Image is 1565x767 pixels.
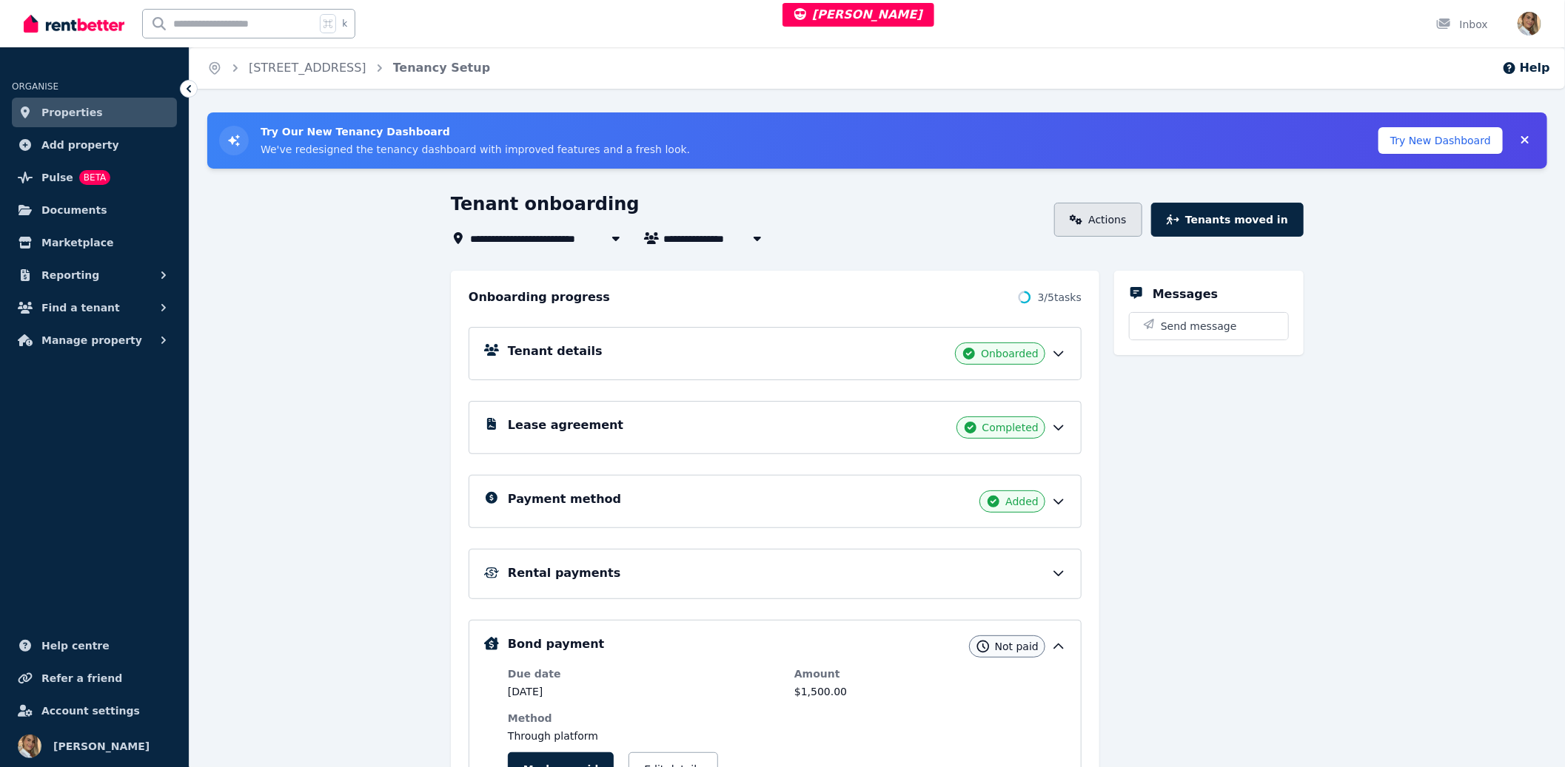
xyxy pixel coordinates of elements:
span: Reporting [41,266,99,284]
h5: Lease agreement [508,416,623,434]
a: Refer a friend [12,663,177,693]
h5: Bond payment [508,635,604,653]
span: Tenancy Setup [393,59,491,77]
img: Jodie Cartmer [1518,12,1541,36]
span: [PERSON_NAME] [794,7,922,21]
button: Reporting [12,260,177,290]
h5: Tenant details [508,342,603,360]
span: Help centre [41,637,110,655]
span: Marketplace [41,234,113,251]
h3: Try Our New Tenancy Dashboard [261,124,690,139]
span: Not paid [995,639,1039,654]
a: PulseBETA [12,163,177,192]
dd: [DATE] [508,684,780,699]
dd: Through platform [508,729,780,743]
button: Manage property [12,325,177,355]
button: Send message [1130,313,1288,339]
span: ORGANISE [12,81,58,92]
span: Completed [982,420,1039,435]
img: RentBetter [24,13,124,35]
img: Bond Details [484,637,499,650]
h5: Rental payments [508,564,620,582]
dt: Due date [508,666,780,681]
span: Find a tenant [41,299,120,317]
span: Add property [41,136,119,154]
span: Refer a friend [41,669,122,687]
a: Add property [12,130,177,160]
p: We've redesigned the tenancy dashboard with improved features and a fresh look. [261,142,690,157]
dt: Method [508,711,780,726]
img: Rental Payments [484,567,499,578]
span: Documents [41,201,107,219]
span: Properties [41,104,103,121]
img: Jodie Cartmer [18,734,41,758]
button: Collapse banner [1515,129,1535,152]
span: Added [1005,494,1039,509]
button: Find a tenant [12,293,177,322]
a: Properties [12,98,177,127]
dd: $1,500.00 [794,684,1066,699]
span: Send message [1161,319,1237,334]
a: Account settings [12,696,177,726]
h1: Tenant onboarding [451,192,640,216]
span: Manage property [41,331,142,349]
button: Try New Dashboard [1378,127,1503,154]
a: Documents [12,195,177,225]
a: [STREET_ADDRESS] [249,61,366,75]
h5: Messages [1153,285,1218,303]
dt: Amount [794,666,1066,681]
span: Onboarded [981,346,1039,361]
nav: Breadcrumb [190,47,508,89]
button: Help [1502,59,1550,77]
a: Help centre [12,631,177,660]
span: 3 / 5 tasks [1038,290,1082,305]
span: [PERSON_NAME] [53,737,150,755]
span: k [342,18,347,30]
a: Marketplace [12,228,177,257]
h2: Onboarding progress [469,288,610,306]
span: Account settings [41,702,140,720]
div: Try New Tenancy Dashboard [207,112,1547,169]
div: Inbox [1436,17,1488,32]
h5: Payment method [508,490,621,508]
span: BETA [79,170,110,185]
button: Tenants moved in [1151,203,1304,237]
a: Actions [1054,203,1142,237]
span: Pulse [41,169,73,186]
